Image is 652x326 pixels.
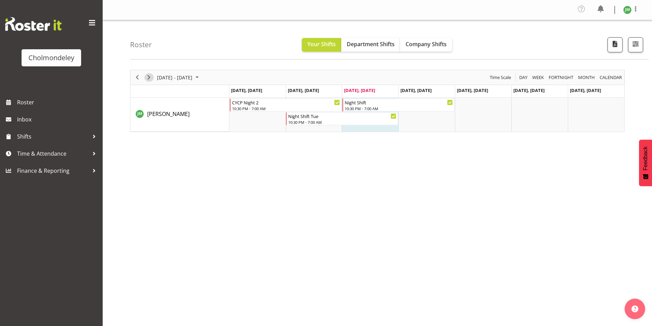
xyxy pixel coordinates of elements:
div: Jess Marychurch"s event - CYCP Night 2 Begin From Monday, September 1, 2025 at 10:30:00 PM GMT+12... [230,99,342,112]
span: Time Scale [489,73,512,82]
span: Month [577,73,596,82]
div: Night Shift [345,99,453,106]
span: [DATE], [DATE] [344,87,375,93]
img: Rosterit website logo [5,17,62,31]
table: Timeline Week of September 3, 2025 [229,98,624,132]
button: Month [599,73,623,82]
div: Next [143,70,155,84]
button: Department Shifts [341,38,400,52]
div: 10:30 PM - 7:00 AM [288,119,396,125]
button: Timeline Month [577,73,596,82]
button: Previous [133,73,142,82]
span: Shifts [17,131,89,142]
a: [PERSON_NAME] [147,110,190,118]
span: Your Shifts [307,40,336,48]
div: 10:30 PM - 7:00 AM [345,106,453,111]
img: jesse-marychurch10205.jpg [623,6,631,14]
button: Timeline Week [531,73,545,82]
button: Feedback - Show survey [639,140,652,186]
div: Jess Marychurch"s event - Night Shift Begin From Wednesday, September 3, 2025 at 10:30:00 PM GMT+... [342,99,455,112]
span: [DATE] - [DATE] [156,73,193,82]
div: Timeline Week of September 3, 2025 [130,70,625,132]
div: Previous [131,70,143,84]
button: September 01 - 07, 2025 [156,73,202,82]
span: Day [519,73,528,82]
h4: Roster [130,41,152,49]
button: Your Shifts [302,38,341,52]
span: Fortnight [548,73,574,82]
span: Feedback [642,146,649,170]
button: Fortnight [548,73,575,82]
td: Jess Marychurch resource [130,98,229,132]
button: Company Shifts [400,38,452,52]
img: help-xxl-2.png [631,305,638,312]
span: Inbox [17,114,99,125]
div: Cholmondeley [28,53,74,63]
span: Finance & Reporting [17,166,89,176]
span: [DATE], [DATE] [513,87,545,93]
button: Time Scale [489,73,512,82]
button: Filter Shifts [628,37,643,52]
div: Jess Marychurch"s event - Night Shift Tue Begin From Tuesday, September 2, 2025 at 10:30:00 PM GM... [286,112,398,125]
span: [DATE], [DATE] [288,87,319,93]
button: Next [144,73,154,82]
div: CYCP Night 2 [232,99,340,106]
div: Night Shift Tue [288,113,396,119]
span: Week [532,73,545,82]
span: Company Shifts [406,40,447,48]
span: [DATE], [DATE] [400,87,432,93]
span: calendar [599,73,623,82]
span: Roster [17,97,99,107]
button: Download a PDF of the roster according to the set date range. [608,37,623,52]
span: Department Shifts [347,40,395,48]
button: Timeline Day [518,73,529,82]
span: [DATE], [DATE] [457,87,488,93]
span: [DATE], [DATE] [231,87,262,93]
span: Time & Attendance [17,148,89,159]
span: [DATE], [DATE] [570,87,601,93]
div: 10:30 PM - 7:00 AM [232,106,340,111]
